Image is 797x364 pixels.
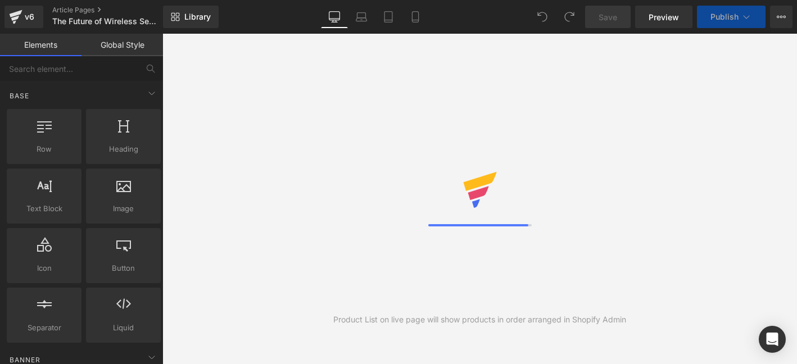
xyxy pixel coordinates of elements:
[52,17,160,26] span: The Future of Wireless Security is Here: Discover Solar-Powered 4G Cameras Suitable for the [GEOG...
[52,6,182,15] a: Article Pages
[333,313,626,326] div: Product List on live page will show products in order arranged in Shopify Admin
[402,6,429,28] a: Mobile
[163,6,219,28] a: New Library
[10,262,78,274] span: Icon
[759,326,786,353] div: Open Intercom Messenger
[599,11,617,23] span: Save
[635,6,692,28] a: Preview
[770,6,793,28] button: More
[531,6,554,28] button: Undo
[10,143,78,155] span: Row
[348,6,375,28] a: Laptop
[89,203,157,215] span: Image
[697,6,766,28] button: Publish
[89,322,157,334] span: Liquid
[375,6,402,28] a: Tablet
[184,12,211,22] span: Library
[649,11,679,23] span: Preview
[10,322,78,334] span: Separator
[81,34,163,56] a: Global Style
[89,262,157,274] span: Button
[710,12,739,21] span: Publish
[8,90,30,101] span: Base
[22,10,37,24] div: v6
[558,6,581,28] button: Redo
[10,203,78,215] span: Text Block
[89,143,157,155] span: Heading
[321,6,348,28] a: Desktop
[4,6,43,28] a: v6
